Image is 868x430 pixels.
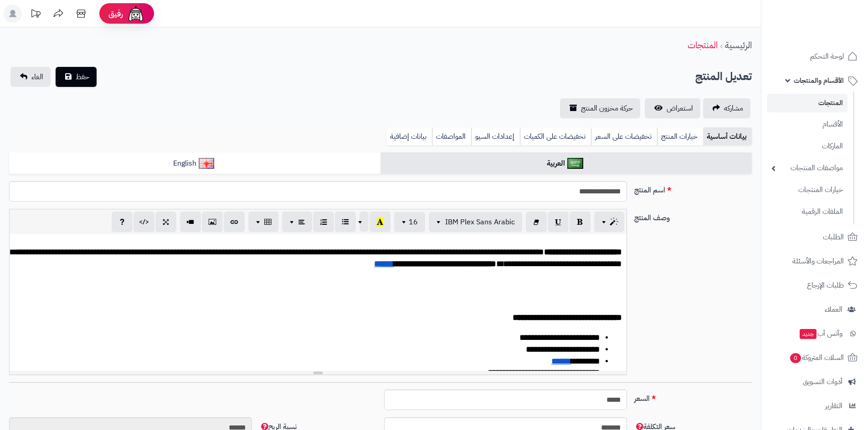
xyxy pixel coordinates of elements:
span: المراجعات والأسئلة [792,255,844,268]
span: استعراض [667,103,693,114]
a: المنتجات [688,38,718,52]
button: حفظ [56,67,97,87]
a: خيارات المنتجات [767,180,847,200]
label: وصف المنتج [631,209,755,223]
a: وآتس آبجديد [767,323,863,344]
span: الطلبات [823,231,844,243]
span: التقارير [825,400,842,412]
label: اسم المنتج [631,181,755,196]
span: طلبات الإرجاع [807,279,844,292]
a: الماركات [767,137,847,156]
a: المنتجات [767,94,847,112]
img: logo-2.png [806,25,859,45]
span: حفظ [76,71,89,82]
a: الأقسام [767,115,847,134]
button: IBM Plex Sans Arabic [429,212,522,232]
a: الملفات الرقمية [767,202,847,222]
a: بيانات إضافية [386,127,432,146]
a: الرئيسية [725,38,752,52]
a: خيارات المنتج [657,127,703,146]
a: العملاء [767,298,863,320]
a: تحديثات المنصة [24,5,47,25]
a: التقارير [767,395,863,417]
a: إعدادات السيو [471,127,520,146]
a: المواصفات [432,127,471,146]
h2: تعديل المنتج [695,67,752,86]
a: الطلبات [767,226,863,248]
span: الأقسام والمنتجات [794,74,844,87]
img: العربية [567,158,583,169]
a: المراجعات والأسئلة [767,250,863,272]
a: تخفيضات على السعر [591,127,657,146]
img: English [199,158,215,169]
span: حركة مخزون المنتج [581,103,633,114]
span: لوحة التحكم [810,50,844,63]
a: السلات المتروكة0 [767,347,863,369]
label: السعر [631,390,755,404]
a: مواصفات المنتجات [767,158,847,178]
a: العربية [380,152,752,175]
span: 0 [790,353,801,363]
a: الغاء [10,67,51,87]
span: رفيق [108,8,123,19]
span: وآتس آب [799,327,842,340]
button: 16 [394,212,425,232]
a: استعراض [645,98,700,118]
span: IBM Plex Sans Arabic [445,217,515,228]
a: حركة مخزون المنتج [560,98,640,118]
a: طلبات الإرجاع [767,274,863,296]
a: English [9,152,380,175]
span: السلات المتروكة [789,351,844,364]
a: تخفيضات على الكميات [520,127,591,146]
span: العملاء [825,303,842,316]
a: أدوات التسويق [767,371,863,393]
span: جديد [800,329,817,339]
a: مشاركه [703,98,750,118]
span: 16 [409,217,418,228]
span: مشاركه [724,103,743,114]
a: لوحة التحكم [767,46,863,67]
img: ai-face.png [127,5,145,23]
span: الغاء [31,71,43,82]
a: بيانات أساسية [703,127,752,146]
span: أدوات التسويق [803,375,842,388]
